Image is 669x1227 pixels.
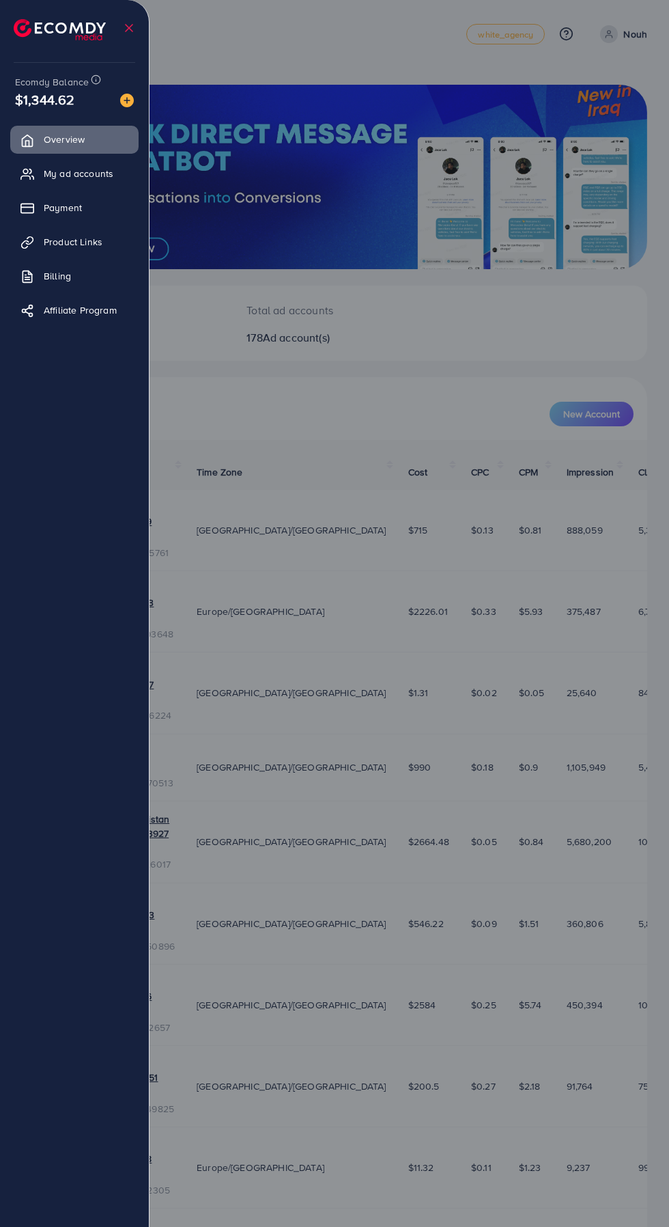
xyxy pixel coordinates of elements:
[44,235,102,249] span: Product Links
[44,133,85,146] span: Overview
[44,201,82,215] span: Payment
[10,126,139,153] a: Overview
[10,194,139,221] a: Payment
[120,94,134,107] img: image
[44,303,117,317] span: Affiliate Program
[15,89,74,109] span: $1,344.62
[10,297,139,324] a: Affiliate Program
[44,167,113,180] span: My ad accounts
[44,269,71,283] span: Billing
[10,160,139,187] a: My ad accounts
[10,228,139,256] a: Product Links
[14,19,106,40] img: logo
[15,75,89,89] span: Ecomdy Balance
[10,262,139,290] a: Billing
